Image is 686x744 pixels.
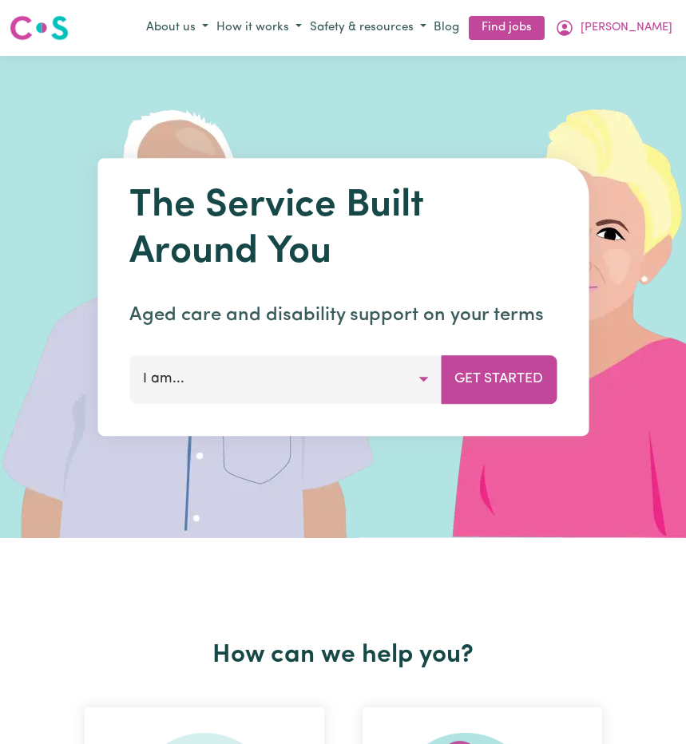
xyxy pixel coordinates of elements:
[551,14,676,42] button: My Account
[212,15,306,42] button: How it works
[129,355,442,403] button: I am...
[441,355,557,403] button: Get Started
[142,15,212,42] button: About us
[469,16,545,41] a: Find jobs
[10,14,69,42] img: Careseekers logo
[581,19,672,37] span: [PERSON_NAME]
[306,15,430,42] button: Safety & resources
[129,184,557,275] h1: The Service Built Around You
[430,16,462,41] a: Blog
[65,640,621,671] h2: How can we help you?
[129,301,557,330] p: Aged care and disability support on your terms
[10,10,69,46] a: Careseekers logo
